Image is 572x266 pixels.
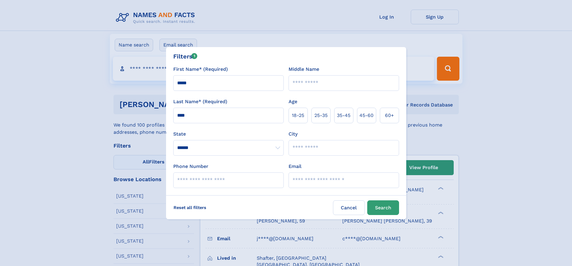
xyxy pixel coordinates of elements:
span: 25‑35 [314,112,328,119]
label: Cancel [333,200,365,215]
label: City [289,130,298,138]
label: Age [289,98,297,105]
label: Email [289,163,301,170]
div: Filters [173,52,198,61]
button: Search [367,200,399,215]
label: First Name* (Required) [173,66,228,73]
span: 18‑25 [292,112,304,119]
span: 45‑60 [359,112,374,119]
label: Last Name* (Required) [173,98,227,105]
label: Middle Name [289,66,319,73]
label: State [173,130,284,138]
span: 60+ [385,112,394,119]
label: Reset all filters [170,200,210,215]
label: Phone Number [173,163,208,170]
span: 35‑45 [337,112,350,119]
